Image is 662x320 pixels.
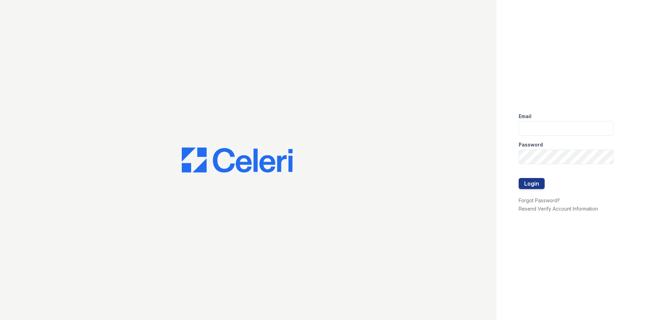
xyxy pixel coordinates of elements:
[519,206,598,212] a: Resend Verify Account Information
[519,141,543,148] label: Password
[519,113,531,120] label: Email
[182,148,293,172] img: CE_Logo_Blue-a8612792a0a2168367f1c8372b55b34899dd931a85d93a1a3d3e32e68fde9ad4.png
[519,197,560,203] a: Forgot Password?
[519,178,545,189] button: Login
